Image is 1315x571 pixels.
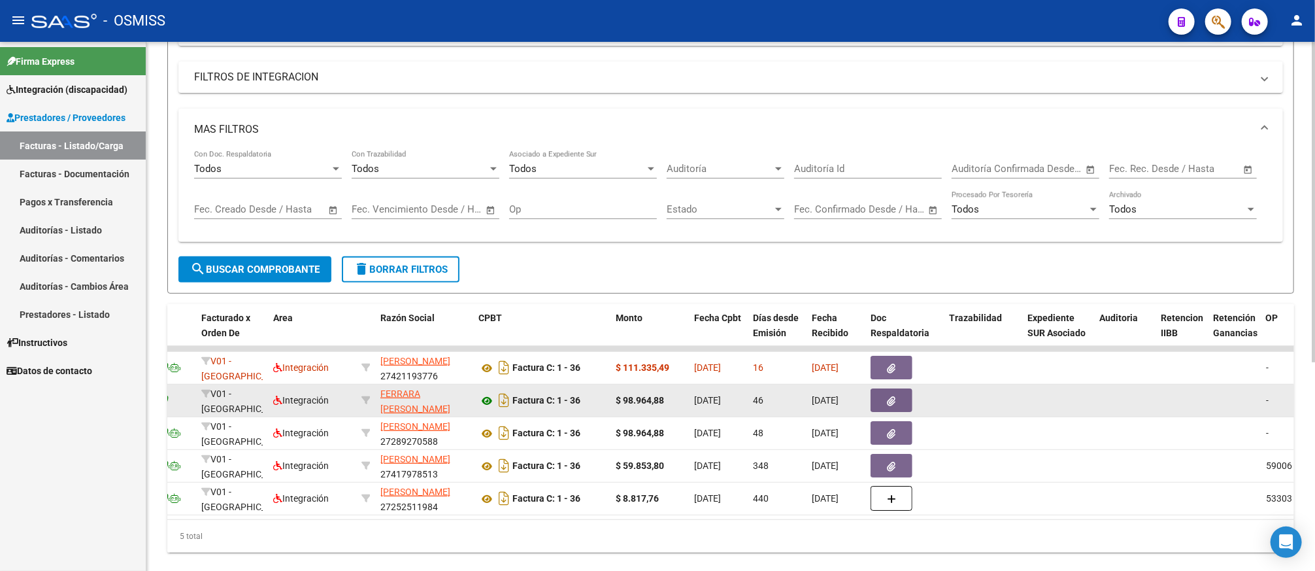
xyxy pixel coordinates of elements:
[478,313,502,323] span: CPBT
[1241,162,1256,177] button: Open calendar
[273,313,293,323] span: Area
[380,389,450,414] span: FERRARA [PERSON_NAME]
[380,452,468,479] div: 27417978513
[812,428,839,438] span: [DATE]
[273,493,329,504] span: Integración
[689,304,748,362] datatable-header-cell: Fecha Cpbt
[794,203,837,215] input: Start date
[194,70,1252,84] mat-panel-title: FILTROS DE INTEGRACION
[1084,162,1099,177] button: Open calendar
[865,304,944,362] datatable-header-cell: Doc Respaldatoria
[144,304,196,362] datatable-header-cell: CAE
[512,363,580,373] strong: Factura C: 1 - 36
[406,203,469,215] input: End date
[748,304,807,362] datatable-header-cell: Días desde Emisión
[178,256,331,283] button: Buscar Comprobante
[694,460,721,471] span: [DATE]
[1261,304,1313,362] datatable-header-cell: OP
[342,256,459,283] button: Borrar Filtros
[848,203,912,215] input: End date
[178,61,1283,93] mat-expansion-panel-header: FILTROS DE INTEGRACION
[616,428,664,438] strong: $ 98.964,88
[694,362,721,373] span: [DATE]
[616,395,664,406] strong: $ 98.964,88
[610,304,689,362] datatable-header-cell: Monto
[201,313,250,338] span: Facturado x Orden De
[7,111,125,125] span: Prestadores / Proveedores
[1161,313,1204,338] span: Retencion IIBB
[1266,428,1269,438] span: -
[753,428,763,438] span: 48
[1006,163,1069,175] input: End date
[103,7,165,35] span: - OSMISS
[178,150,1283,242] div: MAS FILTROS
[495,390,512,411] i: Descargar documento
[352,163,379,175] span: Todos
[807,304,865,362] datatable-header-cell: Fecha Recibido
[812,493,839,504] span: [DATE]
[380,354,468,381] div: 27421193776
[1266,460,1292,471] span: 59006
[380,421,450,432] span: [PERSON_NAME]
[495,455,512,476] i: Descargar documento
[812,362,839,373] span: [DATE]
[1156,304,1208,362] datatable-header-cell: Retencion IIBB
[1163,163,1227,175] input: End date
[194,122,1252,137] mat-panel-title: MAS FILTROS
[248,203,312,215] input: End date
[926,203,941,218] button: Open calendar
[194,163,222,175] span: Todos
[484,203,499,218] button: Open calendar
[694,313,741,323] span: Fecha Cpbt
[273,460,329,471] span: Integración
[694,395,721,406] span: [DATE]
[812,313,848,338] span: Fecha Recibido
[667,163,773,175] span: Auditoría
[1099,313,1138,323] span: Auditoria
[1214,313,1258,338] span: Retención Ganancias
[509,163,537,175] span: Todos
[167,520,1294,553] div: 5 total
[753,362,763,373] span: 16
[190,261,206,277] mat-icon: search
[7,54,75,69] span: Firma Express
[1022,304,1094,362] datatable-header-cell: Expediente SUR Asociado
[190,264,320,275] span: Buscar Comprobante
[268,304,356,362] datatable-header-cell: Area
[949,313,1002,323] span: Trazabilidad
[380,454,450,464] span: [PERSON_NAME]
[352,203,394,215] input: Start date
[354,264,448,275] span: Borrar Filtros
[812,395,839,406] span: [DATE]
[694,493,721,504] span: [DATE]
[812,460,839,471] span: [DATE]
[616,362,669,373] strong: $ 111.335,49
[495,423,512,443] i: Descargar documento
[616,313,642,323] span: Monto
[194,203,237,215] input: Start date
[375,304,473,362] datatable-header-cell: Razón Social
[512,428,580,439] strong: Factura C: 1 - 36
[380,419,468,447] div: 27289270588
[1266,313,1278,323] span: OP
[273,428,329,438] span: Integración
[753,493,769,504] span: 440
[1289,12,1305,28] mat-icon: person
[871,313,929,338] span: Doc Respaldatoria
[1266,362,1269,373] span: -
[1109,203,1137,215] span: Todos
[1271,527,1302,558] div: Open Intercom Messenger
[753,395,763,406] span: 46
[354,261,369,277] mat-icon: delete
[1266,395,1269,406] span: -
[667,203,773,215] span: Estado
[7,82,127,97] span: Integración (discapacidad)
[952,203,979,215] span: Todos
[273,362,329,373] span: Integración
[1109,163,1152,175] input: Start date
[473,304,610,362] datatable-header-cell: CPBT
[380,487,450,497] span: [PERSON_NAME]
[273,395,329,406] span: Integración
[495,488,512,509] i: Descargar documento
[512,461,580,472] strong: Factura C: 1 - 36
